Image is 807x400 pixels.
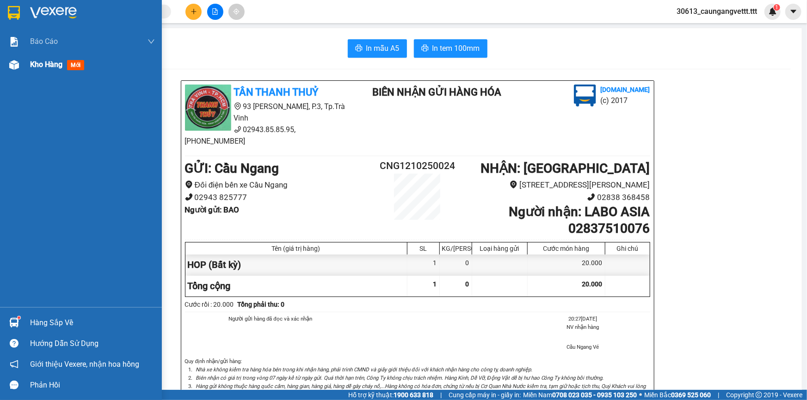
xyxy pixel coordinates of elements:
i: Nhà xe không kiểm tra hàng hóa bên trong khi nhận hàng, phải trình CMND và giấy giới thiệu đối vớ... [196,366,532,373]
span: Hỗ trợ kỹ thuật: [348,390,433,400]
b: Người gửi : BAO [185,205,240,214]
img: icon-new-feature [769,7,777,16]
li: [STREET_ADDRESS][PERSON_NAME] [456,179,650,191]
div: 20.000 [528,255,605,275]
span: 1 [775,4,778,11]
button: plus [185,4,202,20]
span: 0 [466,280,469,288]
b: NHẬN : [GEOGRAPHIC_DATA] [481,161,650,176]
span: phone [234,126,241,133]
div: Hướng dẫn sử dụng [30,337,155,351]
li: NV nhận hàng [516,323,650,331]
strong: 0369 525 060 [671,391,711,399]
span: Kho hàng [30,60,62,69]
li: (c) 2017 [601,95,650,106]
div: [GEOGRAPHIC_DATA] [60,8,154,29]
span: copyright [756,392,762,398]
span: caret-down [789,7,798,16]
img: logo.jpg [185,85,231,131]
b: Tổng phải thu: 0 [238,301,285,308]
div: HOP (Bất kỳ) [185,255,407,275]
li: 02943.85.85.95, [PHONE_NUMBER] [185,124,357,147]
span: down [148,38,155,45]
div: Ghi chú [608,245,647,252]
img: warehouse-icon [9,60,19,70]
b: BIÊN NHẬN GỬI HÀNG HÓA [372,86,501,98]
li: 02838 368458 [456,191,650,204]
span: Cung cấp máy in - giấy in: [449,390,521,400]
div: KG/[PERSON_NAME] [442,245,469,252]
div: SL [410,245,437,252]
i: Biên nhận có giá trị trong vòng 07 ngày kể từ ngày gửi. Quá thời hạn trên, Công Ty không chịu trá... [196,375,604,381]
span: Nhận: [60,8,82,18]
span: ⚪️ [639,393,642,397]
i: Hàng gửi không thuộc hàng quốc cấm, hàng gian, hàng giả, hàng dễ gây cháy nổ,...Hàng không có hóa... [196,383,646,398]
div: Phản hồi [30,378,155,392]
span: 30613_caungangvettt.ttt [669,6,764,17]
li: Người gửi hàng đã đọc và xác nhận [203,315,338,323]
div: Hàng sắp về [30,316,155,330]
sup: 1 [18,316,20,319]
sup: 1 [774,4,780,11]
b: GỬI : Cầu Ngang [185,161,279,176]
button: printerIn mẫu A5 [348,39,407,58]
span: environment [510,181,517,188]
button: printerIn tem 100mm [414,39,487,58]
div: 20.000 [7,58,55,69]
span: printer [421,44,429,53]
span: | [718,390,719,400]
div: 02837510076 [60,40,154,53]
span: environment [234,103,241,110]
button: file-add [207,4,223,20]
span: Báo cáo [30,36,58,47]
div: 0 [440,255,472,275]
div: LABO ASIA [60,29,154,40]
strong: 0708 023 035 - 0935 103 250 [552,391,637,399]
div: BAO [8,30,54,41]
button: caret-down [785,4,801,20]
b: Người nhận : LABO ASIA 02837510076 [509,204,650,236]
li: Cầu Ngang Vé [516,343,650,351]
div: 1 [407,255,440,275]
li: 02943 825777 [185,191,379,204]
img: solution-icon [9,37,19,47]
span: phone [587,193,595,201]
span: question-circle [10,339,18,348]
img: logo-vxr [8,6,20,20]
li: 93 [PERSON_NAME], P.3, Tp.Trà Vinh [185,101,357,124]
span: file-add [212,8,218,15]
span: | [440,390,442,400]
li: 20:27[DATE] [516,315,650,323]
span: In mẫu A5 [366,42,400,54]
span: Tổng cộng [188,280,231,291]
div: Tên (giá trị hàng) [188,245,405,252]
span: mới [67,60,84,70]
span: environment [185,181,193,188]
span: 1 [433,280,437,288]
b: TÂN THANH THUỶ [234,86,319,98]
span: Giới thiệu Vexere, nhận hoa hồng [30,358,139,370]
span: notification [10,360,18,369]
div: Cầu Ngang [8,8,54,30]
strong: 1900 633 818 [394,391,433,399]
span: Miền Bắc [644,390,711,400]
li: Đối điện bến xe Cầu Ngang [185,179,379,191]
img: warehouse-icon [9,318,19,327]
span: Gửi: [8,9,22,18]
img: logo.jpg [574,85,596,107]
span: 20.000 [582,280,603,288]
div: Cước rồi : 20.000 [185,299,234,309]
div: Cước món hàng [530,245,603,252]
span: plus [191,8,197,15]
span: printer [355,44,363,53]
span: In tem 100mm [432,42,480,54]
button: aim [228,4,245,20]
span: Miền Nam [523,390,637,400]
span: phone [185,193,193,201]
h2: CNG1210250024 [379,158,456,174]
span: message [10,381,18,389]
b: [DOMAIN_NAME] [601,86,650,93]
div: Loại hàng gửi [474,245,525,252]
span: aim [233,8,240,15]
span: CR : [7,59,21,69]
